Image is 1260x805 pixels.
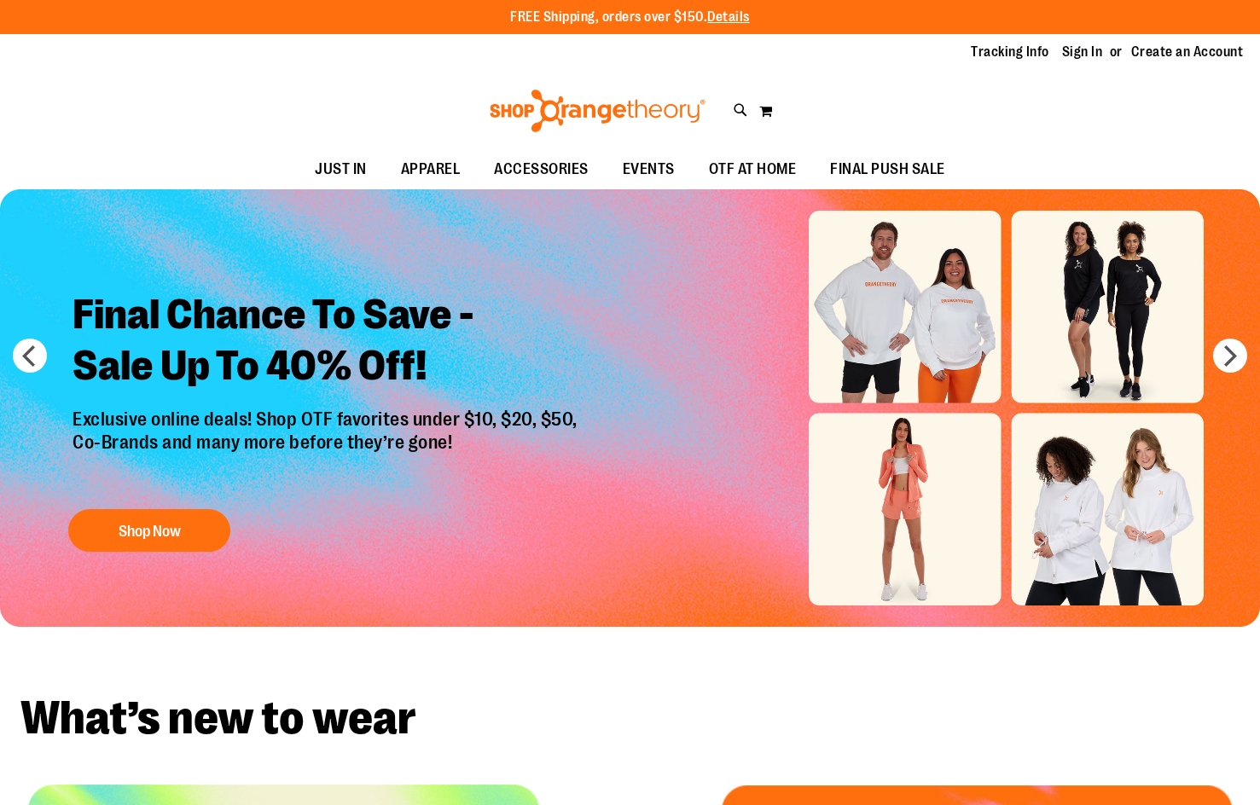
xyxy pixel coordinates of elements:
span: OTF AT HOME [709,150,797,188]
h2: What’s new to wear [20,695,1240,742]
p: FREE Shipping, orders over $150. [510,8,750,27]
a: Create an Account [1131,43,1244,61]
a: Details [707,9,750,25]
a: APPAREL [384,150,478,189]
a: Sign In [1062,43,1103,61]
a: FINAL PUSH SALE [813,150,962,189]
button: Shop Now [68,509,230,552]
a: EVENTS [606,150,692,189]
span: EVENTS [623,150,675,188]
a: JUST IN [298,150,384,189]
span: JUST IN [315,150,367,188]
button: prev [13,339,47,373]
a: Tracking Info [971,43,1049,61]
h2: Final Chance To Save - Sale Up To 40% Off! [60,276,595,408]
span: FINAL PUSH SALE [830,150,945,188]
p: Exclusive online deals! Shop OTF favorites under $10, $20, $50, Co-Brands and many more before th... [60,408,595,492]
a: ACCESSORIES [477,150,606,189]
span: APPAREL [401,150,461,188]
a: Final Chance To Save -Sale Up To 40% Off! Exclusive online deals! Shop OTF favorites under $10, $... [60,276,595,560]
button: next [1213,339,1247,373]
img: Shop Orangetheory [487,90,708,132]
a: OTF AT HOME [692,150,814,189]
span: ACCESSORIES [494,150,589,188]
